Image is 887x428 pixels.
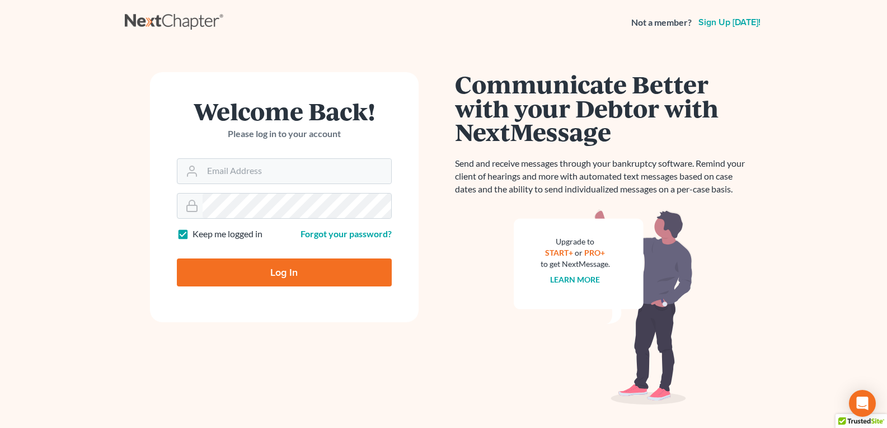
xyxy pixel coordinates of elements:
div: Upgrade to [541,236,610,247]
p: Please log in to your account [177,128,392,140]
div: to get NextMessage. [541,258,610,270]
img: nextmessage_bg-59042aed3d76b12b5cd301f8e5b87938c9018125f34e5fa2b7a6b67550977c72.svg [514,209,693,405]
h1: Welcome Back! [177,99,392,123]
a: PRO+ [584,248,605,257]
label: Keep me logged in [193,228,262,241]
input: Log In [177,258,392,286]
a: START+ [545,248,573,257]
strong: Not a member? [631,16,692,29]
a: Sign up [DATE]! [696,18,763,27]
p: Send and receive messages through your bankruptcy software. Remind your client of hearings and mo... [455,157,752,196]
div: Open Intercom Messenger [849,390,876,417]
a: Learn more [550,275,600,284]
h1: Communicate Better with your Debtor with NextMessage [455,72,752,144]
input: Email Address [203,159,391,184]
span: or [575,248,583,257]
a: Forgot your password? [301,228,392,239]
